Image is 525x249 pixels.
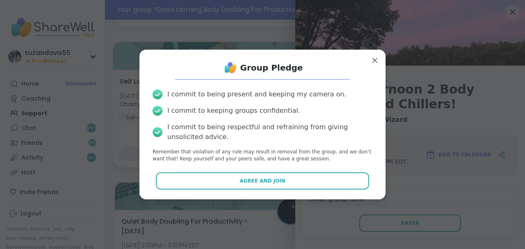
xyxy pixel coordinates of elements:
[240,177,285,185] span: Agree and Join
[156,172,370,190] button: Agree and Join
[167,89,346,99] div: I commit to being present and keeping my camera on.
[153,148,372,162] p: Remember that violation of any rule may result in removal from the group, and we don’t want that!...
[222,59,239,76] img: ShareWell Logo
[167,122,372,142] div: I commit to being respectful and refraining from giving unsolicited advice.
[167,106,300,116] div: I commit to keeping groups confidential.
[240,62,303,73] h1: Group Pledge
